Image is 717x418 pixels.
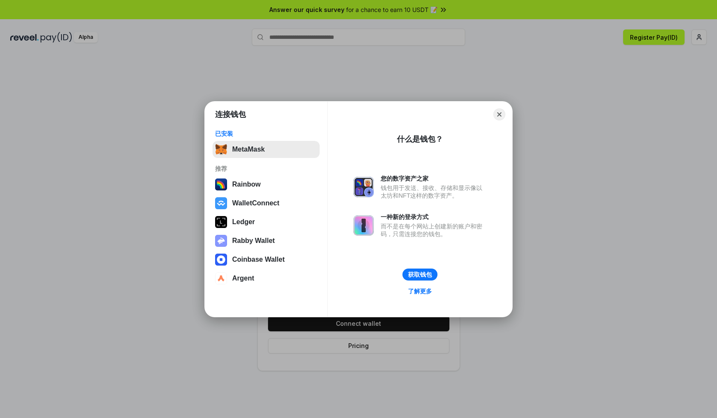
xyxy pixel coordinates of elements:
[397,134,443,144] div: 什么是钱包？
[232,275,254,282] div: Argent
[381,213,487,221] div: 一种新的登录方式
[213,251,320,268] button: Coinbase Wallet
[493,108,505,120] button: Close
[215,109,246,120] h1: 连接钱包
[232,199,280,207] div: WalletConnect
[213,141,320,158] button: MetaMask
[213,232,320,249] button: Rabby Wallet
[232,237,275,245] div: Rabby Wallet
[381,184,487,199] div: 钱包用于发送、接收、存储和显示像以太坊和NFT这样的数字资产。
[215,130,317,137] div: 已安装
[408,287,432,295] div: 了解更多
[403,286,437,297] a: 了解更多
[381,222,487,238] div: 而不是在每个网站上创建新的账户和密码，只需连接您的钱包。
[213,270,320,287] button: Argent
[213,195,320,212] button: WalletConnect
[215,165,317,172] div: 推荐
[213,213,320,231] button: Ledger
[215,197,227,209] img: svg+xml,%3Csvg%20width%3D%2228%22%20height%3D%2228%22%20viewBox%3D%220%200%2028%2028%22%20fill%3D...
[215,235,227,247] img: svg+xml,%3Csvg%20xmlns%3D%22http%3A%2F%2Fwww.w3.org%2F2000%2Fsvg%22%20fill%3D%22none%22%20viewBox...
[353,177,374,197] img: svg+xml,%3Csvg%20xmlns%3D%22http%3A%2F%2Fwww.w3.org%2F2000%2Fsvg%22%20fill%3D%22none%22%20viewBox...
[232,256,285,263] div: Coinbase Wallet
[232,181,261,188] div: Rainbow
[408,271,432,278] div: 获取钱包
[402,269,437,281] button: 获取钱包
[232,146,265,153] div: MetaMask
[213,176,320,193] button: Rainbow
[215,254,227,266] img: svg+xml,%3Csvg%20width%3D%2228%22%20height%3D%2228%22%20viewBox%3D%220%200%2028%2028%22%20fill%3D...
[215,272,227,284] img: svg+xml,%3Csvg%20width%3D%2228%22%20height%3D%2228%22%20viewBox%3D%220%200%2028%2028%22%20fill%3D...
[353,215,374,236] img: svg+xml,%3Csvg%20xmlns%3D%22http%3A%2F%2Fwww.w3.org%2F2000%2Fsvg%22%20fill%3D%22none%22%20viewBox...
[381,175,487,182] div: 您的数字资产之家
[215,216,227,228] img: svg+xml,%3Csvg%20xmlns%3D%22http%3A%2F%2Fwww.w3.org%2F2000%2Fsvg%22%20width%3D%2228%22%20height%3...
[215,143,227,155] img: svg+xml,%3Csvg%20fill%3D%22none%22%20height%3D%2233%22%20viewBox%3D%220%200%2035%2033%22%20width%...
[215,178,227,190] img: svg+xml,%3Csvg%20width%3D%22120%22%20height%3D%22120%22%20viewBox%3D%220%200%20120%20120%22%20fil...
[232,218,255,226] div: Ledger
